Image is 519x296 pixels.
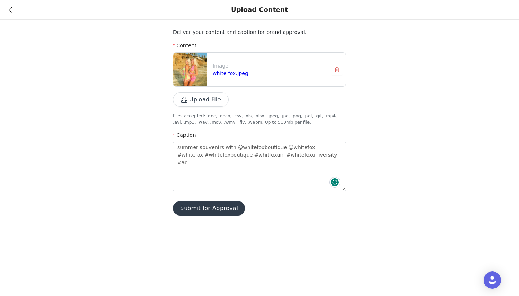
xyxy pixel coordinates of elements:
label: Content [173,43,196,48]
p: Image [213,62,325,70]
p: Files accepted: .doc, .docx, .csv, .xls, .xlsx, .jpeg, .jpg, .png, .pdf, .gif, .mp4, .avi, .mp3, ... [173,113,346,126]
button: Submit for Approval [173,201,245,216]
div: Upload Content [231,6,288,14]
span: Upload File [173,97,229,103]
p: Deliver your content and caption for brand approval. [173,29,346,36]
a: white fox.jpeg [213,70,248,76]
label: Caption [173,132,196,138]
button: Upload File [173,92,229,107]
div: Open Intercom Messenger [484,271,501,289]
img: file [173,53,207,86]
